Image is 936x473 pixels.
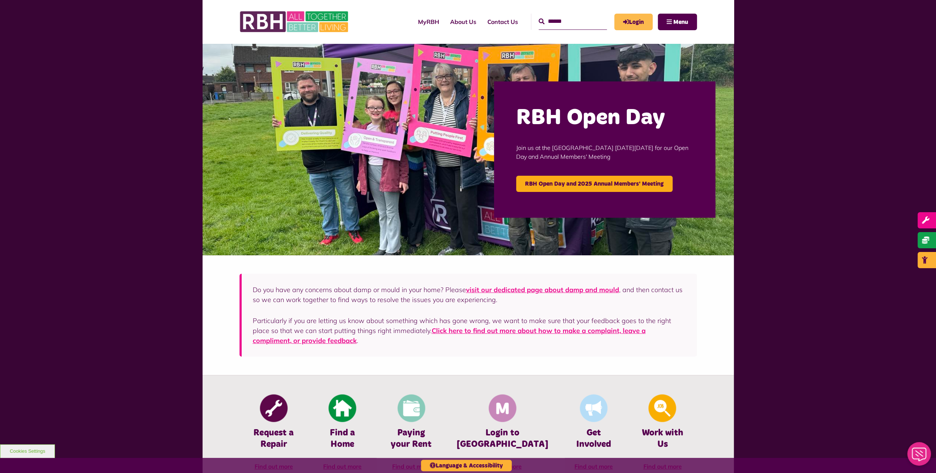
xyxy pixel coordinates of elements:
[397,395,425,422] img: Pay Rent
[539,14,607,29] input: Search
[203,43,734,255] img: Image (22)
[639,427,685,450] h4: Work with Us
[388,427,434,450] h4: Paying your Rent
[239,7,350,36] img: RBH
[329,395,356,422] img: Find A Home
[319,427,366,450] h4: Find a Home
[251,427,297,450] h4: Request a Repair
[580,395,607,422] img: Get Involved
[649,395,676,422] img: Looking For A Job
[412,12,445,32] a: MyRBH
[673,19,688,25] span: Menu
[482,12,524,32] a: Contact Us
[516,176,673,192] a: RBH Open Day and 2025 Annual Members' Meeting
[253,316,686,346] p: Particularly if you are letting us know about something which has gone wrong, we want to make sur...
[457,427,548,450] h4: Login to [GEOGRAPHIC_DATA]
[488,395,516,422] img: Membership And Mutuality
[658,14,697,30] button: Navigation
[903,440,936,473] iframe: Netcall Web Assistant for live chat
[253,326,646,345] a: Click here to find out more about how to make a complaint, leave a compliment, or provide feedback
[614,14,653,30] a: MyRBH
[466,285,619,294] a: visit our dedicated page about damp and mould
[445,12,482,32] a: About Us
[516,104,693,132] h2: RBH Open Day
[516,132,693,172] p: Join us at the [GEOGRAPHIC_DATA] [DATE][DATE] for our Open Day and Annual Members' Meeting
[253,285,686,305] p: Do you have any concerns about damp or mould in your home? Please , and then contact us so we can...
[421,460,512,471] button: Language & Accessibility
[570,427,617,450] h4: Get Involved
[260,395,287,422] img: Report Repair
